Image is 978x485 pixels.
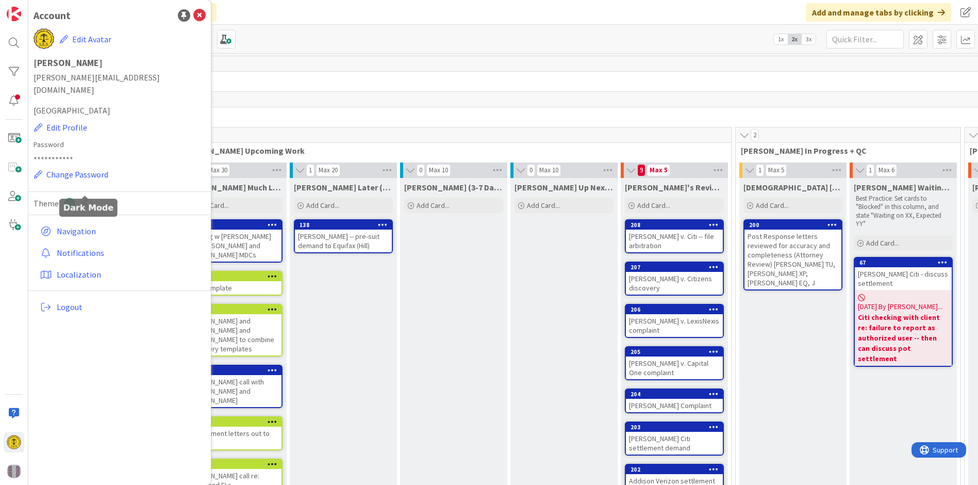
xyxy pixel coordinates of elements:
a: 204[PERSON_NAME] Complaint [625,389,724,413]
a: 81Meeting w [PERSON_NAME] re: [PERSON_NAME] and [PERSON_NAME] MDCs [184,219,283,263]
div: 13 [185,272,281,281]
h5: Dark Mode [63,203,113,213]
div: 138 [300,221,392,229]
div: Account [34,8,71,23]
span: Logout [57,301,202,313]
span: Add Card... [417,201,450,210]
div: 55[PERSON_NAME] call with [PERSON_NAME] and [PERSON_NAME] [185,366,281,407]
a: 205[PERSON_NAME] v. Capital One complaint [625,346,724,380]
a: Navigation [36,222,206,240]
a: Notifications [36,244,206,262]
div: 206 [626,305,723,314]
div: [PERSON_NAME] -- pre-suit demand to Equifax (Hill) [295,230,392,252]
div: [PERSON_NAME] v. LexisNexis complaint [626,314,723,337]
div: 200 [744,220,841,230]
span: 1 [306,164,314,176]
div: 203 [631,424,723,431]
div: [PERSON_NAME] and [PERSON_NAME] and [PERSON_NAME] to combine discovery templates [185,314,281,355]
a: 67[PERSON_NAME] Citi - discuss settlement[DATE] By [PERSON_NAME]...Citi checking with client re: ... [854,257,953,367]
p: Best Practice: Set cards to "Blocked" in this column, and state "Waiting on XX, Expected YY" [856,195,951,228]
span: Add Card... [527,201,560,210]
div: [PERSON_NAME] v. Citi -- file arbitration [626,230,723,252]
div: Max 6 [878,168,894,173]
div: 13SWN Template [185,272,281,295]
div: Max 10 [429,168,448,173]
span: Support [22,2,47,14]
span: 3x [802,34,816,44]
div: 200Post Response letters reviewed for accuracy and completeness (Attorney Review) [PERSON_NAME] T... [744,220,841,289]
div: 55 [189,367,281,374]
img: TG [34,28,54,49]
div: Post Response letters reviewed for accuracy and completeness (Attorney Review) [PERSON_NAME] TU, ... [744,230,841,289]
div: Max 20 [319,168,338,173]
div: 208 [626,220,723,230]
span: 1 [866,164,874,176]
div: 67[PERSON_NAME] Citi - discuss settlement [855,258,952,290]
span: Theme [34,197,59,209]
div: 81 [185,220,281,230]
div: 77 [185,417,281,427]
span: Adam In Progress + QC [741,145,948,156]
div: Max 5 [650,168,668,173]
div: [PERSON_NAME] Complaint [626,399,723,412]
span: Add Card... [866,238,899,248]
button: Change Password [34,168,109,181]
a: 77Engagement letters out to clients [184,416,283,450]
div: 202 [626,465,723,474]
div: 203 [626,423,723,432]
span: 1x [774,34,788,44]
a: Localization [36,265,206,284]
div: 204 [631,391,723,398]
div: Max 5 [768,168,784,173]
span: Adam Later (7-14 Days) [294,182,393,192]
div: 208 [631,221,723,229]
div: 138[PERSON_NAME] -- pre-suit demand to Equifax (Hill) [295,220,392,252]
div: 206[PERSON_NAME] v. LexisNexis complaint [626,305,723,337]
div: 81 [189,221,281,229]
div: [PERSON_NAME] Citi settlement demand [626,432,723,455]
div: 41 [189,306,281,313]
div: 67 [855,258,952,267]
div: 202 [631,466,723,473]
h1: [PERSON_NAME] [34,58,206,68]
a: 138[PERSON_NAME] -- pre-suit demand to Equifax (Hill) [294,219,393,253]
span: Adam Much Later (14+ Days) [184,182,283,192]
div: Meeting w [PERSON_NAME] re: [PERSON_NAME] and [PERSON_NAME] MDCs [185,230,281,262]
span: Adam Upcoming Work [181,145,719,156]
div: 81Meeting w [PERSON_NAME] re: [PERSON_NAME] and [PERSON_NAME] MDCs [185,220,281,262]
span: Add Card... [637,201,670,210]
div: [PERSON_NAME] call with [PERSON_NAME] and [PERSON_NAME] [185,375,281,407]
b: Citi checking with client re: failure to report as authorized user -- then can discuss pot settle... [858,312,949,364]
div: Max 10 [539,168,558,173]
div: 13 [189,273,281,280]
div: 77Engagement letters out to clients [185,417,281,449]
a: 207[PERSON_NAME] v. Citizens discovery [625,262,724,296]
span: Add Card... [196,201,229,210]
span: Adam's Review Needed (Urgent / Quick) [625,182,724,192]
div: 204 [626,390,723,399]
div: 67 [859,259,952,266]
div: Add and manage tabs by clicking [806,3,951,22]
span: Adam Up Next (1-3 Days) [515,182,614,192]
div: [PERSON_NAME] Citi - discuss settlement [855,267,952,290]
div: 204[PERSON_NAME] Complaint [626,390,723,412]
div: 138 [295,220,392,230]
span: Adam Waiting (external) [854,182,953,192]
div: 207 [626,263,723,272]
div: 200 [749,221,841,229]
div: [PERSON_NAME] v. Capital One complaint [626,357,723,379]
div: 41 [185,305,281,314]
img: Visit kanbanzone.com [7,7,21,21]
div: SWN Template [185,281,281,295]
div: Max 30 [208,168,227,173]
div: 208[PERSON_NAME] v. Citi -- file arbitration [626,220,723,252]
img: TG [7,435,21,449]
a: 200Post Response letters reviewed for accuracy and completeness (Attorney Review) [PERSON_NAME] T... [743,219,842,290]
a: 55[PERSON_NAME] call with [PERSON_NAME] and [PERSON_NAME] [184,365,283,408]
span: Add Card... [306,201,339,210]
div: 34 [189,461,281,468]
div: 207 [631,264,723,271]
span: [DATE] By [PERSON_NAME]... [858,301,942,312]
span: Adam Soon (3-7 Days) [404,182,503,192]
span: Adam Today [743,182,842,192]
